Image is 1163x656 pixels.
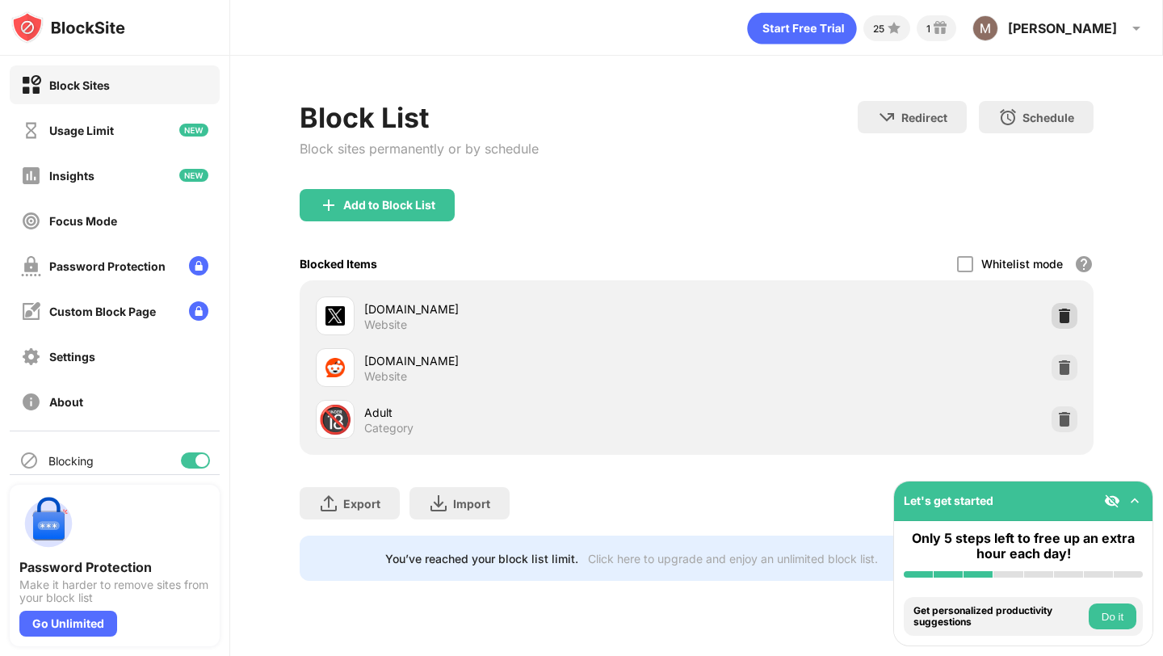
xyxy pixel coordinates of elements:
img: points-small.svg [884,19,904,38]
img: lock-menu.svg [189,256,208,275]
img: lock-menu.svg [189,301,208,321]
div: You’ve reached your block list limit. [385,552,578,566]
img: new-icon.svg [179,124,208,137]
img: block-on.svg [21,75,41,95]
img: settings-off.svg [21,347,41,367]
div: Export [343,497,380,511]
img: ACg8ocLM2_gMU52ZgftIYFXFUYlaC9X7OFLZYqOR_LtmjU8SLF-XHw=s96-c [972,15,998,41]
div: Let's get started [904,494,993,507]
div: Settings [49,350,95,364]
div: About [49,395,83,409]
button: Do it [1089,603,1136,629]
div: Focus Mode [49,214,117,228]
div: Add to Block List [343,199,435,212]
div: Insights [49,169,94,183]
div: [PERSON_NAME] [1008,20,1117,36]
div: Block Sites [49,78,110,92]
div: Redirect [901,111,947,124]
img: new-icon.svg [179,169,208,182]
div: Block List [300,101,539,134]
div: Adult [364,404,696,421]
div: Whitelist mode [981,257,1063,271]
img: logo-blocksite.svg [11,11,125,44]
img: favicons [325,306,345,326]
div: [DOMAIN_NAME] [364,352,696,369]
div: Schedule [1022,111,1074,124]
div: Click here to upgrade and enjoy an unlimited block list. [588,552,878,566]
img: blocking-icon.svg [19,451,39,470]
div: Usage Limit [49,124,114,137]
div: 🔞 [318,403,352,436]
div: Password Protection [49,259,166,273]
div: Import [453,497,490,511]
img: favicons [325,358,345,377]
img: insights-off.svg [21,166,41,186]
div: Make it harder to remove sites from your block list [19,578,210,604]
div: Get personalized productivity suggestions [913,605,1085,629]
div: Website [364,369,407,384]
div: Blocked Items [300,257,377,271]
div: Block sites permanently or by schedule [300,141,539,157]
div: 1 [926,23,930,35]
img: about-off.svg [21,392,41,412]
img: customize-block-page-off.svg [21,301,41,322]
div: Go Unlimited [19,611,117,637]
div: [DOMAIN_NAME] [364,301,696,317]
div: Custom Block Page [49,305,156,318]
img: time-usage-off.svg [21,120,41,141]
div: Only 5 steps left to free up an extra hour each day! [904,531,1143,561]
div: Password Protection [19,559,210,575]
div: animation [747,12,857,44]
img: password-protection-off.svg [21,256,41,276]
img: omni-setup-toggle.svg [1127,493,1143,509]
img: reward-small.svg [930,19,950,38]
div: Blocking [48,454,94,468]
img: push-password-protection.svg [19,494,78,553]
div: Category [364,421,414,435]
div: Website [364,317,407,332]
img: focus-off.svg [21,211,41,231]
img: eye-not-visible.svg [1104,493,1120,509]
div: 25 [873,23,884,35]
